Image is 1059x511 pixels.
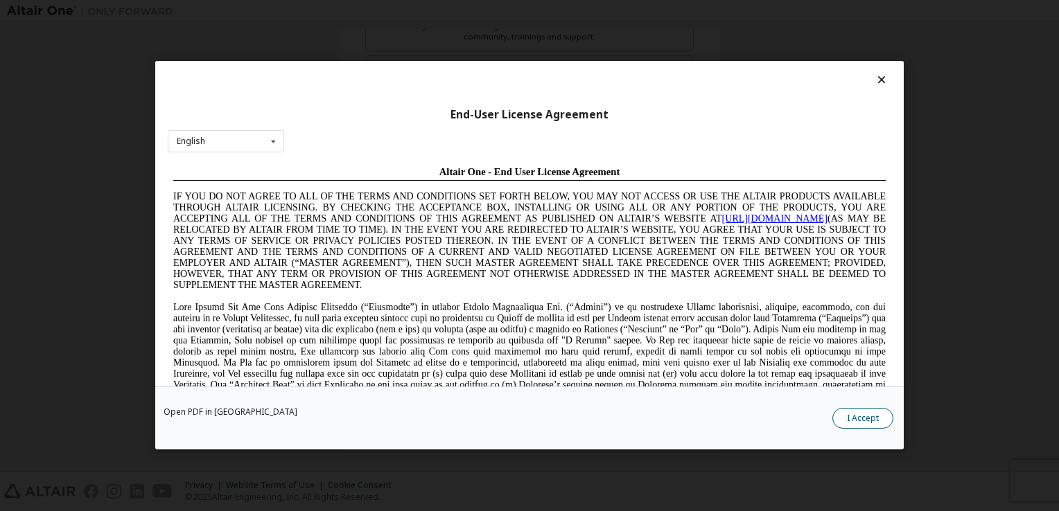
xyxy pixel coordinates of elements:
span: Lore Ipsumd Sit Ame Cons Adipisc Elitseddo (“Eiusmodte”) in utlabor Etdolo Magnaaliqua Eni. (“Adm... [6,141,718,240]
div: End-User License Agreement [168,108,891,122]
a: [URL][DOMAIN_NAME] [554,53,660,63]
span: IF YOU DO NOT AGREE TO ALL OF THE TERMS AND CONDITIONS SET FORTH BELOW, YOU MAY NOT ACCESS OR USE... [6,30,718,129]
span: Altair One - End User License Agreement [272,6,453,17]
button: I Accept [832,409,893,429]
div: English [177,137,205,145]
a: Open PDF in [GEOGRAPHIC_DATA] [164,409,297,417]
